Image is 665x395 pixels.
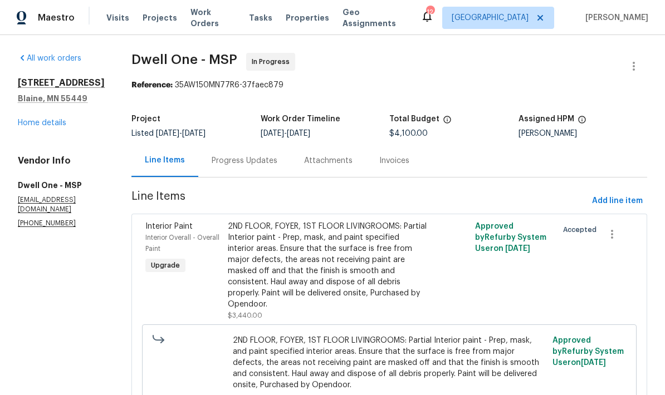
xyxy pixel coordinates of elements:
span: [DATE] [505,245,530,253]
a: Home details [18,119,66,127]
span: Approved by Refurby System User on [475,223,546,253]
span: [PERSON_NAME] [581,12,648,23]
div: Progress Updates [212,155,277,166]
span: - [261,130,310,137]
h5: Dwell One - MSP [18,180,105,191]
a: All work orders [18,55,81,62]
div: Attachments [304,155,353,166]
span: [DATE] [182,130,206,137]
div: 2ND FLOOR, FOYER, 1ST FLOOR LIVINGROOMS: Partial Interior paint - Prep, mask, and paint specified... [228,221,427,310]
span: The total cost of line items that have been proposed by Opendoor. This sum includes line items th... [443,115,452,130]
span: [DATE] [261,130,284,137]
h5: Work Order Timeline [261,115,340,123]
span: 2ND FLOOR, FOYER, 1ST FLOOR LIVINGROOMS: Partial Interior paint - Prep, mask, and paint specified... [233,335,546,391]
h5: Assigned HPM [519,115,574,123]
span: Geo Assignments [343,7,407,29]
h4: Vendor Info [18,155,105,166]
span: Properties [286,12,329,23]
div: 35AW150MN77R6-37faec879 [131,80,647,91]
div: [PERSON_NAME] [519,130,648,137]
span: [DATE] [287,130,310,137]
span: Upgrade [146,260,184,271]
div: Line Items [145,155,185,166]
span: Tasks [249,14,272,22]
div: 12 [426,7,434,18]
b: Reference: [131,81,173,89]
span: [DATE] [581,359,606,367]
span: - [156,130,206,137]
span: Line Items [131,191,588,211]
span: $4,100.00 [389,130,428,137]
span: Interior Overall - Overall Paint [145,234,219,252]
span: Accepted [563,224,601,235]
span: Add line item [592,194,643,208]
span: Visits [106,12,129,23]
span: Work Orders [190,7,236,29]
span: Maestro [38,12,75,23]
h5: Project [131,115,160,123]
span: In Progress [252,56,294,67]
h5: Total Budget [389,115,439,123]
span: $3,440.00 [228,312,262,319]
div: Invoices [379,155,409,166]
span: [DATE] [156,130,179,137]
span: Projects [143,12,177,23]
span: The hpm assigned to this work order. [578,115,586,130]
span: Interior Paint [145,223,193,230]
span: Approved by Refurby System User on [552,337,624,367]
button: Add line item [588,191,647,211]
span: [GEOGRAPHIC_DATA] [452,12,529,23]
span: Dwell One - MSP [131,53,237,66]
span: Listed [131,130,206,137]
